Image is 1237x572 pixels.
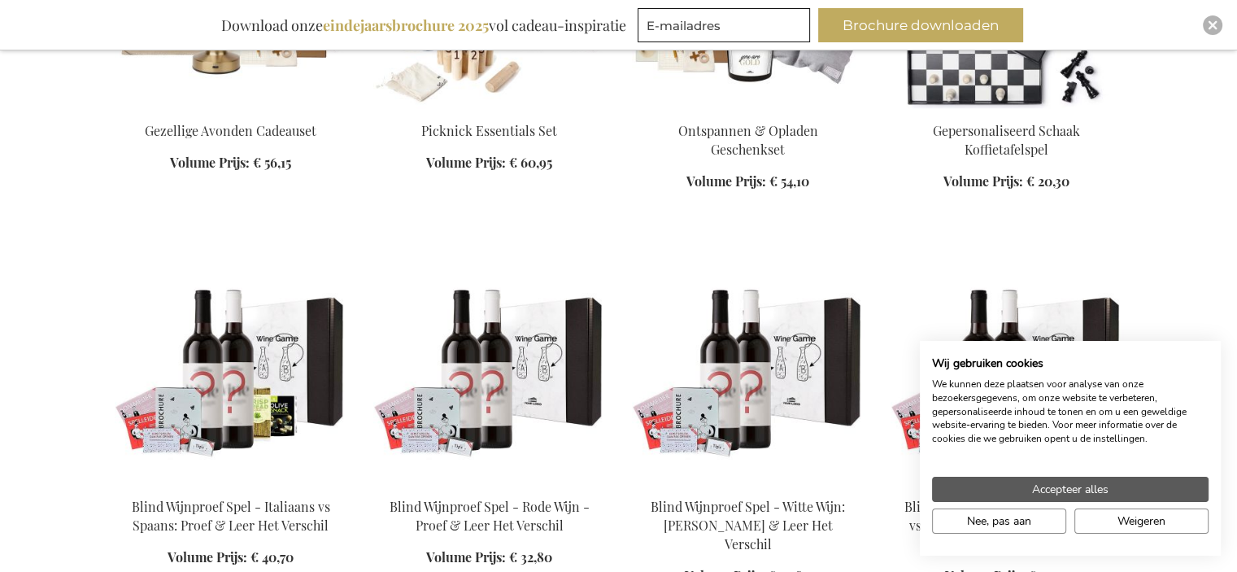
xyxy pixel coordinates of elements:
span: Volume Prijs: [168,548,247,565]
a: White Winetasting Game - Chardonnay Or Sauvignon Blanc [891,478,1123,493]
button: Pas cookie voorkeuren aan [932,509,1066,534]
img: White Wine Winetasting Game [632,256,865,484]
a: Volume Prijs: € 40,70 [168,548,294,567]
div: Close [1203,15,1222,35]
span: € 54,10 [769,172,809,190]
a: Picknick Essentials Set [421,122,557,139]
span: Volume Prijs: [426,548,506,565]
span: Volume Prijs: [426,154,506,171]
span: Volume Prijs: [686,172,766,190]
button: Alle cookies weigeren [1074,509,1209,534]
a: Blind Wine Tasting Game - Red: Taste & Learn The Difference [373,478,606,493]
a: Cosy Evenings Gift Set [115,102,347,117]
a: Volume Prijs: € 54,10 [686,172,809,191]
a: Gezellige Avonden Cadeauset [145,122,316,139]
a: Blind Wijnproef Spel - Chardonnay vs Sauvignon Blanc: Proef & Leer Het Verschil [904,498,1109,552]
span: Weigeren [1117,513,1165,530]
a: Blind Wijnproef Spel - Rode Wijn - Proef & Leer Het Verschil [390,498,590,534]
a: Chess coffee table game [891,102,1123,117]
form: marketing offers and promotions [638,8,815,47]
h2: Wij gebruiken cookies [932,356,1209,371]
a: Ontspannen & Opladen Geschenkset [678,122,818,158]
a: Relax & Recharge Gift Set [632,102,865,117]
a: Picnic Essentials Set [373,102,606,117]
img: Blind Wine Tasting Game - Italian vs Spanish: Taste and learn the difference [115,256,347,484]
b: eindejaarsbrochure 2025 [323,15,489,35]
span: Nee, pas aan [967,513,1031,530]
span: € 32,80 [509,548,552,565]
span: € 56,15 [253,154,291,171]
a: Volume Prijs: € 20,30 [943,172,1069,191]
img: White Winetasting Game - Chardonnay Or Sauvignon Blanc [891,256,1123,484]
span: Accepteer alles [1032,481,1109,498]
button: Brochure downloaden [818,8,1023,42]
a: Blind Wijnproef Spel - Witte Wijn: [PERSON_NAME] & Leer Het Verschil [651,498,845,552]
a: Blind Wijnproef Spel - Italiaans vs Spaans: Proef & Leer Het Verschil [132,498,330,534]
p: We kunnen deze plaatsen voor analyse van onze bezoekersgegevens, om onze website te verbeteren, g... [932,378,1209,446]
a: Volume Prijs: € 32,80 [426,548,552,567]
span: € 20,30 [1026,172,1069,190]
input: E-mailadres [638,8,810,42]
a: Volume Prijs: € 60,95 [426,154,552,172]
button: Accepteer alle cookies [932,477,1209,502]
a: Gepersonaliseerd Schaak Koffietafelspel [933,122,1080,158]
span: Volume Prijs: [170,154,250,171]
a: White Wine Winetasting Game [632,478,865,493]
a: Volume Prijs: € 56,15 [170,154,291,172]
a: Blind Wine Tasting Game - Italian vs Spanish: Taste and learn the difference [115,478,347,493]
span: € 40,70 [250,548,294,565]
img: Blind Wine Tasting Game - Red: Taste & Learn The Difference [373,256,606,484]
img: Close [1208,20,1217,30]
div: Download onze vol cadeau-inspiratie [214,8,634,42]
span: Volume Prijs: [943,172,1023,190]
span: € 60,95 [509,154,552,171]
